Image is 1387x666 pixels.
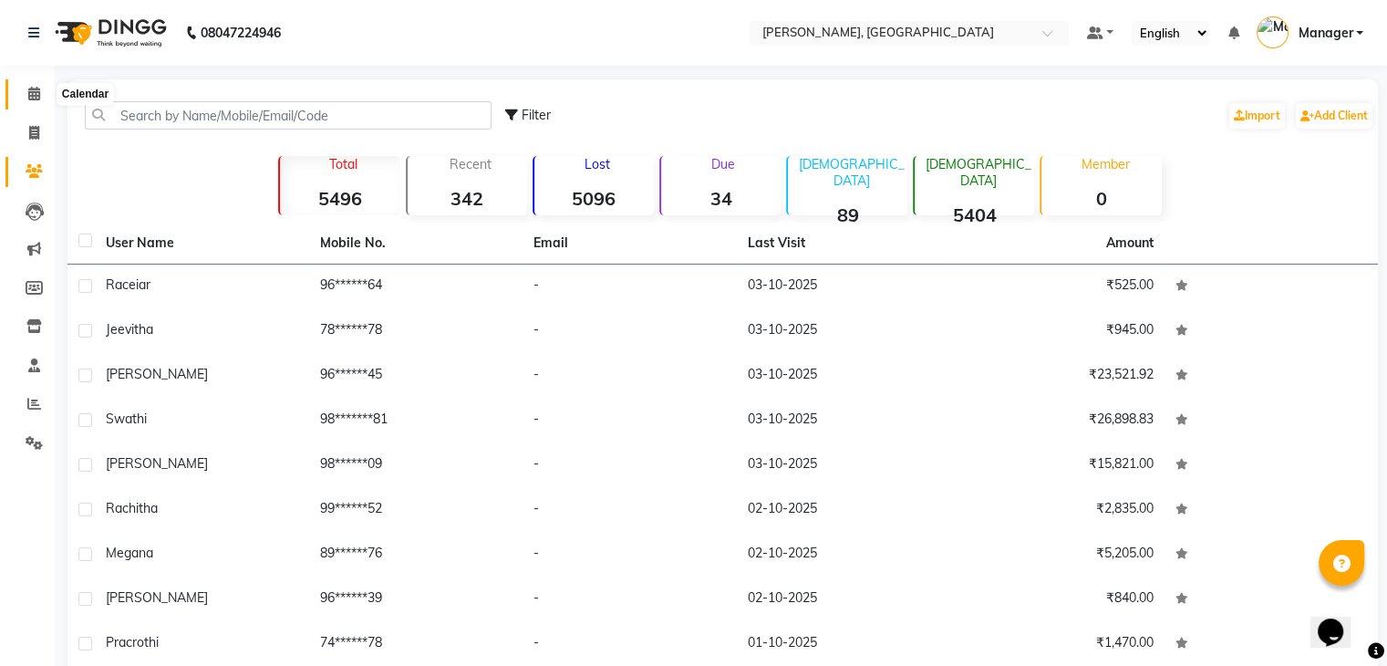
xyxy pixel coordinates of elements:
[950,578,1164,622] td: ₹840.00
[523,578,737,622] td: -
[523,265,737,309] td: -
[915,203,1034,226] strong: 5404
[661,187,781,210] strong: 34
[106,455,208,472] span: [PERSON_NAME]
[85,101,492,130] input: Search by Name/Mobile/Email/Code
[542,156,654,172] p: Lost
[106,545,153,561] span: megana
[95,223,309,265] th: User Name
[950,354,1164,399] td: ₹23,521.92
[795,156,907,189] p: [DEMOGRAPHIC_DATA]
[1310,593,1369,648] iframe: chat widget
[408,187,527,210] strong: 342
[950,533,1164,578] td: ₹5,205.00
[523,354,737,399] td: -
[950,399,1164,443] td: ₹26,898.83
[1298,24,1352,43] span: Manager
[523,488,737,533] td: -
[106,500,158,516] span: rachitha
[47,7,171,58] img: logo
[201,7,281,58] b: 08047224946
[950,443,1164,488] td: ₹15,821.00
[737,354,951,399] td: 03-10-2025
[106,321,153,338] span: jeevitha
[737,265,951,309] td: 03-10-2025
[415,156,527,172] p: Recent
[287,156,399,172] p: Total
[665,156,781,172] p: Due
[523,533,737,578] td: -
[57,84,113,106] div: Calendar
[1257,16,1289,48] img: Manager
[737,488,951,533] td: 02-10-2025
[1296,103,1372,129] a: Add Client
[737,578,951,622] td: 02-10-2025
[523,399,737,443] td: -
[1229,103,1285,129] a: Import
[737,533,951,578] td: 02-10-2025
[737,399,951,443] td: 03-10-2025
[106,366,208,382] span: [PERSON_NAME]
[309,223,523,265] th: Mobile No.
[737,309,951,354] td: 03-10-2025
[522,107,551,123] span: Filter
[280,187,399,210] strong: 5496
[737,443,951,488] td: 03-10-2025
[950,488,1164,533] td: ₹2,835.00
[106,634,159,650] span: pracrothi
[523,443,737,488] td: -
[1095,223,1164,264] th: Amount
[106,589,208,606] span: [PERSON_NAME]
[737,223,951,265] th: Last Visit
[106,411,147,427] span: swathi
[534,187,654,210] strong: 5096
[950,309,1164,354] td: ₹945.00
[1049,156,1161,172] p: Member
[106,276,150,293] span: raceiar
[922,156,1034,189] p: [DEMOGRAPHIC_DATA]
[950,265,1164,309] td: ₹525.00
[1041,187,1161,210] strong: 0
[523,223,737,265] th: Email
[788,203,907,226] strong: 89
[523,309,737,354] td: -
